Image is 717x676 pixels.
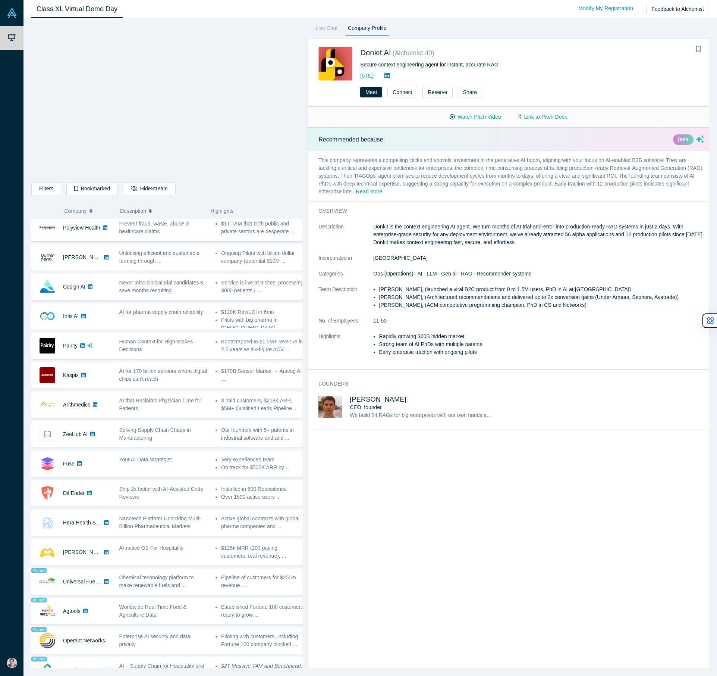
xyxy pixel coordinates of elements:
[221,633,304,648] li: Piloting with customers, including Fortune 100 company blocked ...
[31,657,47,661] span: Alumni
[318,286,373,317] dt: Team Description
[570,2,641,15] a: Modify My Registration
[373,254,704,262] dd: [GEOGRAPHIC_DATA]
[40,633,55,648] img: Operant Networks's Logo
[63,520,114,526] a: Hera Health Solutions
[40,338,55,353] img: Pairity's Logo
[119,280,204,293] span: Never miss clinical trial candidates & save months recruiting
[63,254,106,260] a: [PERSON_NAME]
[119,427,191,441] span: Solving Supply Chain Chaos in Manufacturing
[63,461,75,467] a: Fuse
[119,486,204,500] span: Ship 2x faster with AI-Assisted Code Reviews
[221,316,304,332] li: Pilots with big pharma in [GEOGRAPHIC_DATA] ...
[40,485,55,501] img: DiffEnder's Logo
[119,250,199,264] span: Unlocking efficient and sustainable farming through ...
[66,182,118,195] button: Bookmarked
[221,574,304,589] li: Pipeline of customers for $250m revenue. ...
[318,223,373,254] dt: Description
[318,396,342,418] img: Mikhail Baklanov's Profile Image
[379,286,704,293] li: [PERSON_NAME], (launched a viral B2C product from 0 to 1.5M users, PhD in AI at [GEOGRAPHIC_DATA])
[221,308,304,316] li: $120K Rev/LOI in 6mo
[63,549,112,555] a: [PERSON_NAME] AI
[40,426,55,442] img: ZeeHub AI's Logo
[221,279,304,295] li: Service is live at 9 sites, processing 3000 patients / ...
[318,254,373,270] dt: Incorporated in
[63,667,169,673] a: Laundris Autonomous Inventory Management
[211,208,233,214] span: Highlights
[63,225,100,231] a: Polyview Health
[40,279,55,295] img: Cosign AI's Logo
[318,380,694,388] h3: Founders
[87,343,92,348] svg: dsa ai sparkles
[63,402,90,408] a: Arithmedics
[119,221,190,234] span: Prevent fraud, waste, abuse in healthcare claims
[360,61,609,69] div: Secure context engineering agent for instant, accurate RAG
[221,515,304,530] li: Active global contracts with global pharma companies and ...
[379,333,704,340] li: Rapidly growing $60B hidden market;
[221,485,304,493] li: Installed in 600 Repositories
[31,598,47,602] span: Alumni
[40,603,55,619] img: Agtools's Logo
[360,87,382,97] button: Meet
[313,24,340,35] a: Live Chat
[40,544,55,560] img: Besty AI's Logo
[63,343,78,349] a: Pairity
[308,151,714,202] p: This company represents a compelling 'picks and shovels' investment in the generative AI boom, al...
[422,87,452,97] button: Reserve
[63,372,79,378] a: Kaspix
[360,73,374,79] a: [URL]
[63,490,85,496] a: DiffEnder
[356,188,383,196] button: Read more
[221,544,304,560] li: $125k MRR (209 paying customers, real revenue), ...
[40,574,55,589] img: Universal Fuel Technologies's Logo
[63,313,79,319] a: Infis AI
[120,203,146,219] span: Description
[119,545,184,551] span: AI-native OS For Hospitality
[350,412,681,418] span: We build 24 RAGs for big enterprises with our own hands and finally found a way how to build an A...
[63,579,128,585] a: Universal Fuel Technologies
[221,220,304,236] li: $1T TAM that both public and private sectors are desperate ...
[509,110,575,124] a: Link to Pitch Deck
[40,397,55,412] img: Arithmedics's Logo
[119,339,193,352] span: Human Context for High-Stakes Decisions
[221,397,304,412] li: 3 paid customers, $218K ARR, $5M+ Qualified Leads Pipeline ...
[40,515,55,530] img: Hera Health Solutions's Logo
[119,574,194,588] span: Chemical technology platform to make renewable fuels and ...
[119,398,201,411] span: AI that Reclaims Physician Time for Patients
[379,348,704,356] li: Early enterpise traction with ongoing pilots
[63,608,81,614] a: Agtools
[40,249,55,265] img: Qumir Nano's Logo
[63,284,85,290] a: Cosign AI
[318,47,352,81] img: Donkit AI's Logo
[379,293,704,301] li: [PERSON_NAME], (Architectured recommendations and delivered up to 2x conversion gains (Under Armo...
[119,515,201,529] span: Nanotech Platform Unlocking Multi-Billion Pharmaceutical Markets
[350,396,406,403] span: [PERSON_NAME]
[119,368,207,382] span: AI for 170 billion sensors where digital chips can't reach
[7,658,17,668] img: Peter Berg's Account
[119,604,187,618] span: Worldwide Real Time Food & Agriculture Data
[221,464,304,471] li: On track for $500K ARR by ...
[221,493,304,501] li: Over 1500 active users ...
[40,220,55,236] img: Polyview Health's Logo
[40,367,55,383] img: Kaspix's Logo
[442,110,509,124] button: Watch Pitch Video
[379,340,704,348] li: Strong team of AI PhDs with multiple patents
[393,49,434,57] small: ( Alchemist 40 )
[7,8,17,18] img: Alchemist Vault Logo
[65,203,87,219] span: Company
[318,270,373,286] dt: Categories
[120,203,203,219] button: Description
[373,271,531,277] span: Ops (Operations) · AI · LLM · Gen ai · RAG · Recommender systems
[318,135,385,144] p: Recommended because:
[646,4,709,14] button: Feedback to Alchemist
[379,301,704,309] li: [PERSON_NAME], (ACM competetive programming champion, PhD in CS and Networks)
[318,333,373,364] dt: Highlights
[673,134,694,145] div: βeta
[221,338,304,353] li: Bootstrapped to $1.5M+ revenue in 2.5 years w/ six-figure ACV ...
[360,49,391,57] a: Donkit AI
[63,431,88,437] a: ZeeHub AI
[65,203,113,219] button: Company
[221,367,304,383] li: $170B Sensor Market → Analog AI; ...
[40,456,55,471] img: Fuse's Logo
[221,426,304,442] li: Our founders with 5+ patents in industrial software and and ...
